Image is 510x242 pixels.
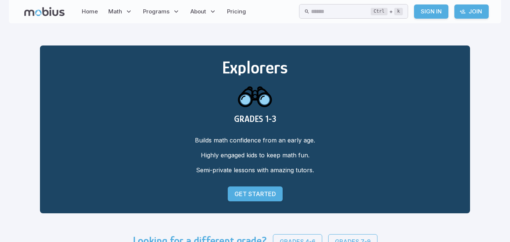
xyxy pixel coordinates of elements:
p: Get Started [234,189,276,198]
a: Sign In [414,4,448,19]
a: Join [454,4,489,19]
h2: Explorers [52,57,458,78]
span: Math [108,7,122,16]
h3: GRADES 1-3 [52,114,458,124]
a: Get Started [228,186,283,201]
div: + [371,7,403,16]
p: Semi-private lessons with amazing tutors. [52,166,458,175]
span: Programs [143,7,170,16]
img: explorers icon [237,78,273,114]
kbd: Ctrl [371,8,388,15]
a: Home [80,3,100,20]
kbd: k [394,8,403,15]
p: Highly engaged kids to keep math fun. [52,151,458,160]
p: Builds math confidence from an early age. [52,136,458,145]
a: Pricing [225,3,248,20]
span: About [190,7,206,16]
